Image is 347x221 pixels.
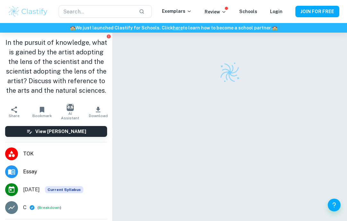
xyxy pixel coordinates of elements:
[173,25,183,30] a: here
[59,5,134,18] input: Search...
[67,104,74,111] img: AI Assistant
[270,9,283,14] a: Login
[295,6,339,17] button: JOIN FOR FREE
[8,5,48,18] img: Clastify logo
[23,186,40,193] span: [DATE]
[239,9,257,14] a: Schools
[23,150,107,158] span: TOK
[23,168,107,176] span: Essay
[39,205,60,210] button: Breakdown
[38,205,61,211] span: ( )
[328,199,341,211] button: Help and Feedback
[5,126,107,137] button: View [PERSON_NAME]
[32,114,52,118] span: Bookmark
[28,103,56,121] button: Bookmark
[205,8,226,15] p: Review
[9,114,20,118] span: Share
[60,111,80,120] span: AI Assistant
[272,25,277,30] span: 🏫
[84,103,113,121] button: Download
[45,186,83,193] div: This exemplar is based on the current syllabus. Feel free to refer to it for inspiration/ideas wh...
[216,59,243,86] img: Clastify logo
[162,8,192,15] p: Exemplars
[70,25,75,30] span: 🏫
[23,204,27,211] p: C
[1,24,346,31] h6: We just launched Clastify for Schools. Click to learn how to become a school partner.
[89,114,108,118] span: Download
[56,103,84,121] button: AI Assistant
[45,186,83,193] span: Current Syllabus
[106,34,111,39] button: Report issue
[5,38,107,95] h1: In the pursuit of knowledge, what is gained by the artist adopting the lens of the scientist and ...
[35,128,86,135] h6: View [PERSON_NAME]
